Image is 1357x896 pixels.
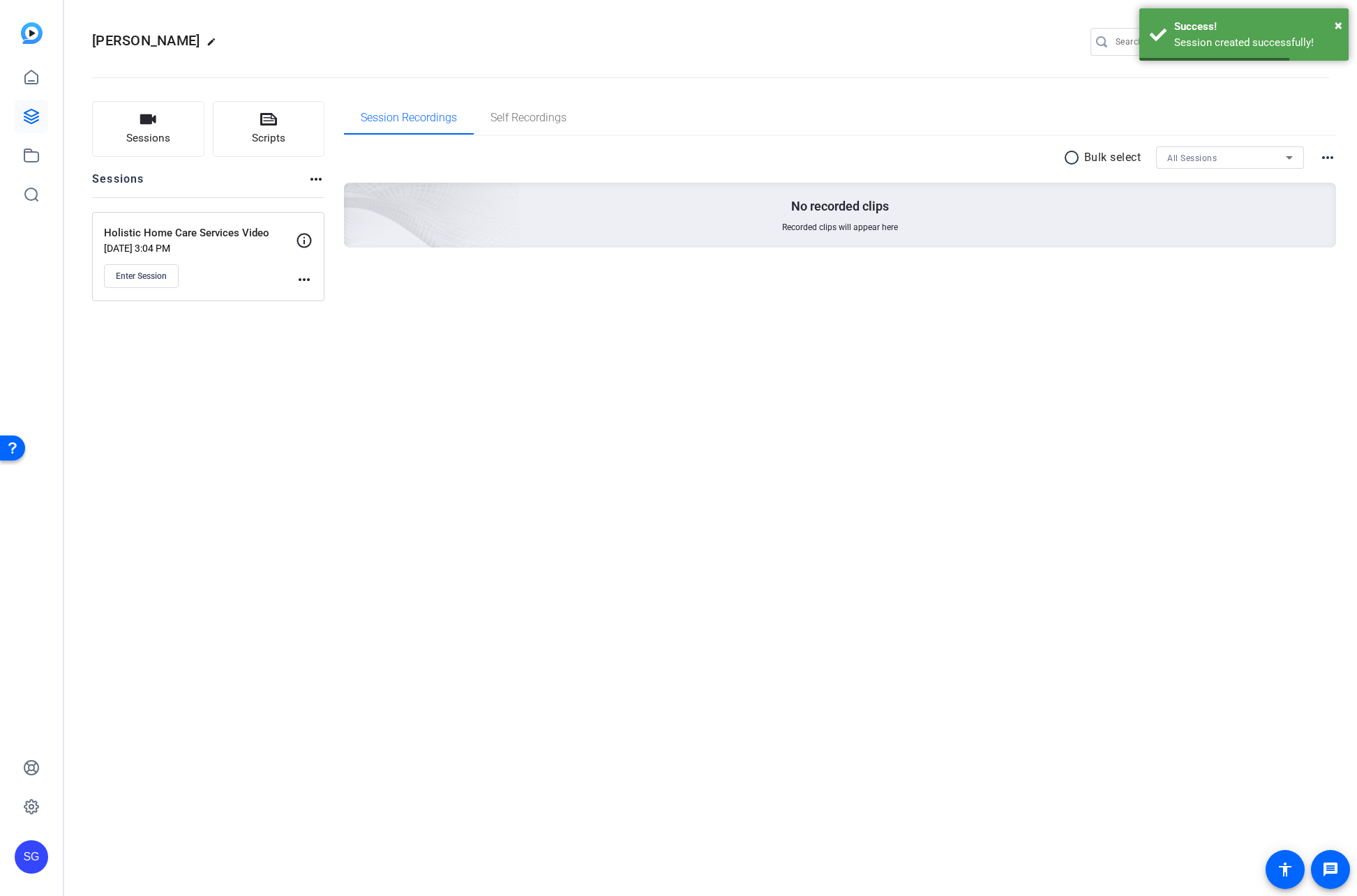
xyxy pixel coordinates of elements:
[1335,15,1342,36] button: Close
[308,171,324,188] mat-icon: more_horiz
[791,198,889,215] p: No recorded clips
[92,101,204,157] button: Sessions
[252,130,285,146] span: Scripts
[490,112,567,123] span: Self Recordings
[1174,19,1338,35] div: Success!
[1335,17,1342,33] span: ×
[1084,149,1141,166] p: Bulk select
[1319,149,1336,166] mat-icon: more_horiz
[782,222,898,233] span: Recorded clips will appear here
[21,22,43,44] img: blue-gradient.svg
[126,130,170,146] span: Sessions
[1322,861,1339,878] mat-icon: message
[92,171,144,197] h2: Sessions
[104,225,296,241] p: Holistic Home Care Services Video
[361,112,457,123] span: Session Recordings
[1063,149,1084,166] mat-icon: radio_button_unchecked
[188,45,520,347] img: embarkstudio-empty-session.png
[92,32,200,49] span: [PERSON_NAME]
[296,271,313,288] mat-icon: more_horiz
[116,271,167,282] span: Enter Session
[1116,33,1241,50] input: Search
[1167,153,1217,163] span: All Sessions
[104,243,296,254] p: [DATE] 3:04 PM
[104,264,179,288] button: Enter Session
[213,101,325,157] button: Scripts
[1174,35,1338,51] div: Session created successfully!
[207,37,223,54] mat-icon: edit
[15,840,48,874] div: SG
[1277,861,1294,878] mat-icon: accessibility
